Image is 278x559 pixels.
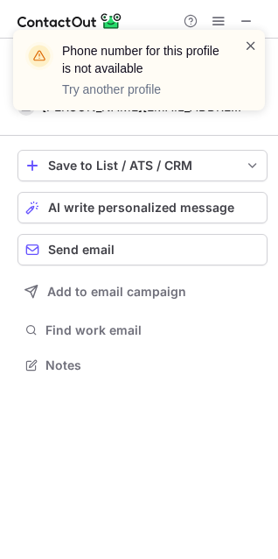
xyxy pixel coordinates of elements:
button: save-profile-one-click [17,150,268,181]
button: Find work email [17,318,268,343]
button: Send email [17,234,268,265]
button: Notes [17,353,268,378]
span: AI write personalized message [48,201,234,215]
span: Notes [45,357,261,373]
button: AI write personalized message [17,192,268,223]
div: Save to List / ATS / CRM [48,159,237,173]
span: Find work email [45,322,261,338]
button: Add to email campaign [17,276,268,308]
span: Send email [48,243,115,257]
p: Try another profile [62,81,223,98]
img: warning [25,42,53,70]
header: Phone number for this profile is not available [62,42,223,77]
img: ContactOut v5.3.10 [17,11,122,32]
span: Add to email campaign [47,285,186,299]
